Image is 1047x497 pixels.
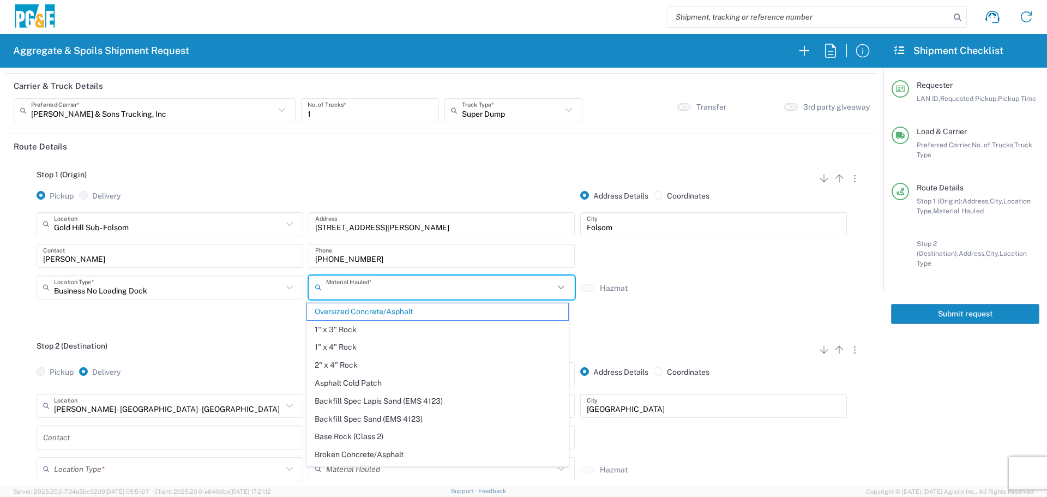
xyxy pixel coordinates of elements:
[451,488,478,494] a: Support
[600,465,628,475] label: Hazmat
[917,239,959,258] span: Stop 2 (Destination):
[893,44,1003,57] h2: Shipment Checklist
[917,127,967,136] span: Load & Carrier
[307,446,568,463] span: Broken Concrete/Asphalt
[986,249,1000,258] span: City,
[307,411,568,428] span: Backfill Spec Sand (EMS 4123)
[696,102,726,112] label: Transfer
[13,44,189,57] h2: Aggregate & Spoils Shipment Request
[307,339,568,356] span: 1" x 4" Rock
[307,428,568,445] span: Base Rock (Class 2)
[105,488,149,495] span: [DATE] 09:51:07
[307,393,568,410] span: Backfill Spec Lapis Sand (EMS 4123)
[14,81,103,92] h2: Carrier & Truck Details
[998,94,1036,103] span: Pickup Time
[803,102,870,112] label: 3rd party giveaway
[13,4,57,30] img: pge
[37,342,107,350] span: Stop 2 (Destination)
[940,94,998,103] span: Requested Pickup,
[600,283,628,293] label: Hazmat
[307,321,568,338] span: 1" x 3" Rock
[933,207,984,215] span: Material Hauled
[654,367,709,377] label: Coordinates
[917,183,964,192] span: Route Details
[917,81,953,89] span: Requester
[917,94,940,103] span: LAN ID,
[580,367,648,377] label: Address Details
[14,141,67,152] h2: Route Details
[962,197,990,205] span: Address,
[478,488,506,494] a: Feedback
[959,249,986,258] span: Address,
[917,197,962,205] span: Stop 1 (Origin):
[891,304,1039,324] button: Submit request
[917,141,972,149] span: Preferred Carrier,
[307,375,568,392] span: Asphalt Cold Patch
[307,303,568,320] span: Oversized Concrete/Asphalt
[37,170,87,179] span: Stop 1 (Origin)
[667,7,950,27] input: Shipment, tracking or reference number
[972,141,1014,149] span: No. of Trucks,
[154,488,271,495] span: Client: 2025.20.0-e640dba
[13,488,149,495] span: Server: 2025.20.0-734e5bc92d9
[230,488,271,495] span: [DATE] 17:21:12
[580,191,648,201] label: Address Details
[866,487,1034,496] span: Copyright © [DATE]-[DATE] Agistix Inc., All Rights Reserved
[654,191,709,201] label: Coordinates
[307,464,568,481] span: C-Ballast
[307,357,568,374] span: 2" x 4" Rock
[990,197,1003,205] span: City,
